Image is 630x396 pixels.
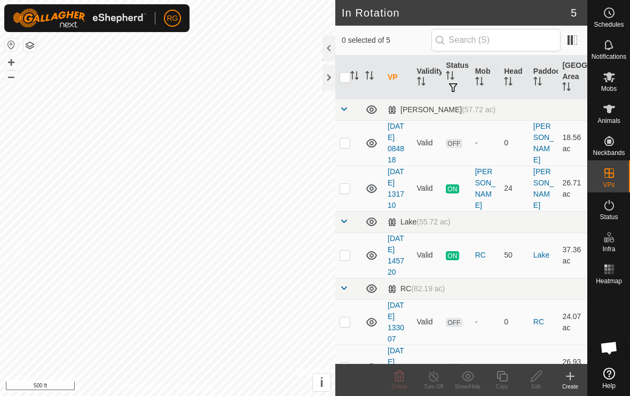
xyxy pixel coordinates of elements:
[365,73,374,81] p-sorticon: Activate to sort
[342,35,431,46] span: 0 selected of 5
[500,166,529,211] td: 24
[431,29,561,51] input: Search (S)
[413,120,442,166] td: Valid
[475,250,496,261] div: RC
[350,73,359,81] p-sorticon: Activate to sort
[485,383,519,391] div: Copy
[533,122,554,164] a: [PERSON_NAME]
[388,234,404,276] a: [DATE] 145720
[533,317,544,326] a: RC
[388,105,495,114] div: [PERSON_NAME]
[388,167,404,209] a: [DATE] 131710
[5,38,18,51] button: Reset Map
[533,167,554,209] a: [PERSON_NAME]
[342,6,571,19] h2: In Rotation
[500,232,529,278] td: 50
[533,251,549,259] a: Lake
[475,79,484,87] p-sorticon: Activate to sort
[413,232,442,278] td: Valid
[413,166,442,211] td: Valid
[471,56,500,99] th: Mob
[5,70,18,83] button: –
[593,150,625,156] span: Neckbands
[558,120,587,166] td: 18.56 ac
[519,383,553,391] div: Edit
[313,374,330,391] button: i
[593,332,625,364] div: Open chat
[442,56,471,99] th: Status
[411,284,445,293] span: (82.19 ac)
[500,120,529,166] td: 0
[413,56,442,99] th: Validity
[475,316,496,328] div: -
[446,251,459,260] span: ON
[529,56,558,99] th: Paddock
[167,13,178,24] span: RG
[413,345,442,390] td: Valid
[602,246,615,252] span: Infra
[416,218,450,226] span: (55.72 ac)
[388,218,450,227] div: Lake
[500,299,529,345] td: 0
[388,284,445,293] div: RC
[601,86,617,92] span: Mobs
[553,383,587,391] div: Create
[416,383,451,391] div: Turn Off
[558,345,587,390] td: 26.93 ac
[571,5,577,21] span: 5
[603,182,615,188] span: VPs
[600,214,618,220] span: Status
[383,56,413,99] th: VP
[446,318,462,327] span: OFF
[596,278,622,284] span: Heatmap
[558,299,587,345] td: 24.07 ac
[562,84,571,92] p-sorticon: Activate to sort
[125,382,166,392] a: Privacy Policy
[533,79,542,87] p-sorticon: Activate to sort
[392,384,407,390] span: Delete
[451,383,485,391] div: Show/Hide
[417,79,426,87] p-sorticon: Activate to sort
[23,39,36,52] button: Map Layers
[475,166,496,211] div: [PERSON_NAME]
[475,137,496,149] div: -
[558,232,587,278] td: 37.36 ac
[5,56,18,69] button: +
[500,345,529,390] td: 0
[602,383,616,389] span: Help
[500,56,529,99] th: Head
[597,118,620,124] span: Animals
[504,79,513,87] p-sorticon: Activate to sort
[533,363,544,371] a: RC
[592,53,626,60] span: Notifications
[594,21,624,28] span: Schedules
[446,73,454,81] p-sorticon: Activate to sort
[446,363,462,372] span: OFF
[388,301,404,343] a: [DATE] 133007
[413,299,442,345] td: Valid
[475,362,496,373] div: -
[388,346,404,389] a: [DATE] 104728
[446,139,462,148] span: OFF
[588,363,630,393] a: Help
[178,382,210,392] a: Contact Us
[388,122,404,164] a: [DATE] 084818
[558,56,587,99] th: [GEOGRAPHIC_DATA] Area
[320,375,324,390] span: i
[462,105,495,114] span: (57.72 ac)
[446,184,459,193] span: ON
[558,166,587,211] td: 26.71 ac
[13,9,146,28] img: Gallagher Logo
